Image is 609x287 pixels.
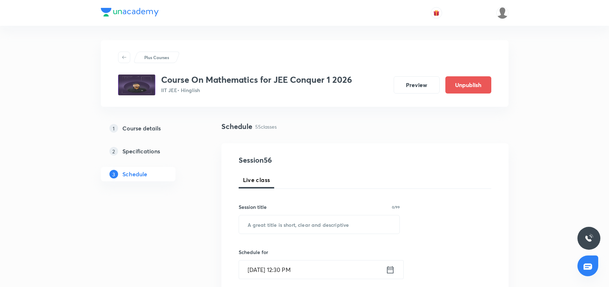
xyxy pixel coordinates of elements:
[255,123,277,130] p: 55 classes
[109,124,118,133] p: 1
[101,8,159,16] img: Company Logo
[109,170,118,178] p: 3
[433,10,440,16] img: avatar
[243,176,270,184] span: Live class
[161,86,352,94] p: IIT JEE • Hinglish
[144,54,169,61] p: Plus Courses
[431,7,442,19] button: avatar
[101,8,159,18] a: Company Logo
[239,203,267,211] h6: Session title
[122,170,147,178] h5: Schedule
[101,121,198,135] a: 1Course details
[109,147,118,156] p: 2
[394,76,440,94] button: Preview
[101,144,198,158] a: 2Specifications
[496,7,509,19] img: Bhuwan Singh
[122,124,161,133] h5: Course details
[445,76,491,94] button: Unpublish
[161,75,352,85] h3: Course On Mathematics for JEE Conquer 1 2026
[122,147,160,156] h5: Specifications
[239,155,370,166] h4: Session 56
[221,121,252,132] h4: Schedule
[585,234,593,243] img: ttu
[392,205,400,209] p: 0/99
[118,75,155,95] img: dfe5d0add6654d95b4d7769773675bd2.jpg
[239,248,400,256] h6: Schedule for
[239,215,400,234] input: A great title is short, clear and descriptive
